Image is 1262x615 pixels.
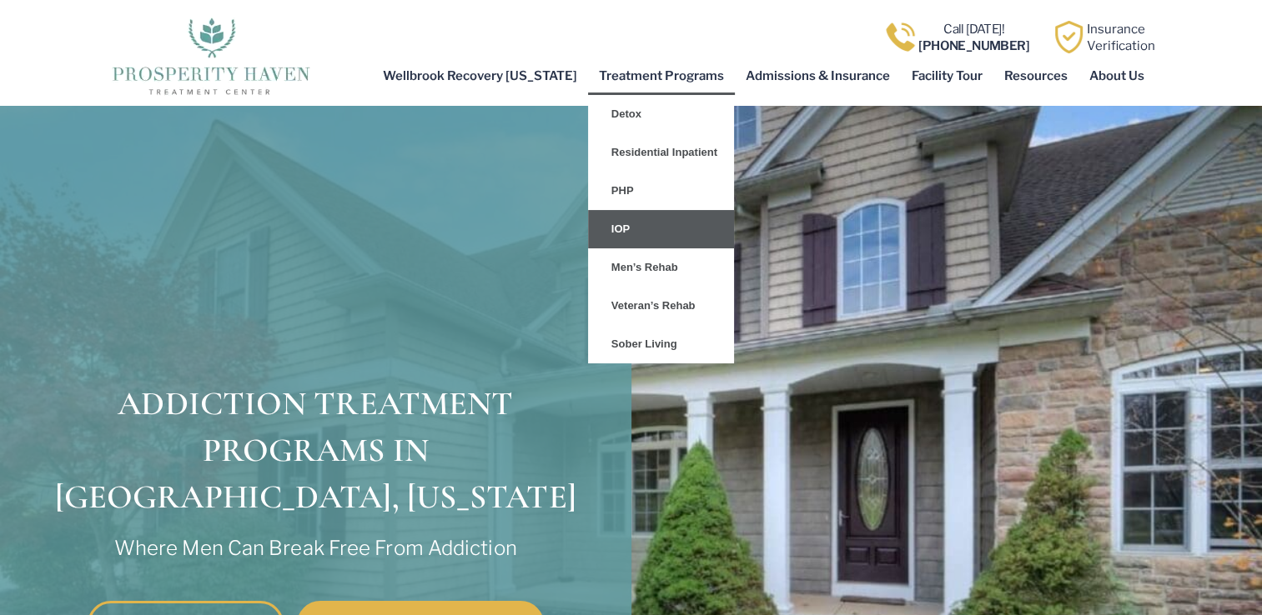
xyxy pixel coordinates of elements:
[588,248,734,287] a: Men’s Rehab
[588,95,734,133] a: Detox
[588,172,734,210] a: PHP
[114,520,517,563] span: Where Men Can Break Free From Addiction
[1078,57,1155,95] a: About Us
[372,57,588,95] a: Wellbrook Recovery [US_STATE]
[918,22,1029,53] a: Call [DATE]![PHONE_NUMBER]
[588,325,734,363] a: Sober Living
[32,380,600,567] h1: ADDICTION TREATMENT PROGRAMS IN [GEOGRAPHIC_DATA], [US_STATE]
[884,21,917,53] img: Call one of Prosperity Haven's dedicated counselors today so we can help you overcome addiction
[588,287,734,325] a: Veteran’s Rehab
[107,13,314,97] img: The logo for Prosperity Haven Addiction Recovery Center.
[918,38,1029,53] b: [PHONE_NUMBER]
[1053,21,1085,53] img: Learn how Prosperity Haven, a verified substance abuse center can help you overcome your addiction
[588,95,734,363] ul: Treatment Programs
[588,133,734,172] a: Residential Inpatient
[993,57,1078,95] a: Resources
[735,57,901,95] a: Admissions & Insurance
[588,57,735,95] a: Treatment Programs
[588,210,734,248] a: IOP
[901,57,993,95] a: Facility Tour
[1087,22,1155,53] a: InsuranceVerification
